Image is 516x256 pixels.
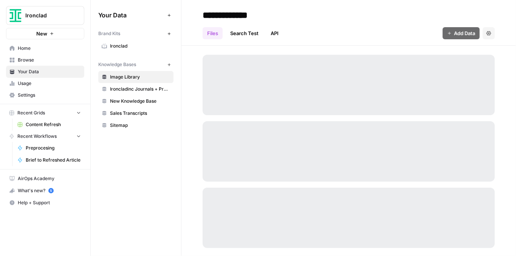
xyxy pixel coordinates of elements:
[48,188,54,193] a: 5
[18,68,81,75] span: Your Data
[14,142,84,154] a: Preprocesing
[17,133,57,140] span: Recent Workflows
[18,175,81,182] span: AirOps Academy
[6,107,84,119] button: Recent Grids
[110,110,170,117] span: Sales Transcripts
[110,43,170,49] span: Ironclad
[6,131,84,142] button: Recent Workflows
[98,95,174,107] a: New Knowledge Base
[18,92,81,99] span: Settings
[98,107,174,119] a: Sales Transcripts
[226,27,263,39] a: Search Test
[6,77,84,89] a: Usage
[98,71,174,83] a: Image Library
[25,12,71,19] span: Ironclad
[18,57,81,63] span: Browse
[6,89,84,101] a: Settings
[6,54,84,66] a: Browse
[110,98,170,105] span: New Knowledge Base
[98,40,174,52] a: Ironclad
[18,45,81,52] span: Home
[26,121,81,128] span: Content Refresh
[98,119,174,131] a: Sitemap
[443,27,480,39] button: Add Data
[14,154,84,166] a: Brief to Refreshed Article
[14,119,84,131] a: Content Refresh
[98,83,174,95] a: Ironcladinc Journals + Products
[203,27,223,39] a: Files
[110,86,170,93] span: Ironcladinc Journals + Products
[98,61,136,68] span: Knowledge Bases
[36,30,47,37] span: New
[98,30,120,37] span: Brand Kits
[9,9,22,22] img: Ironclad Logo
[266,27,283,39] a: API
[26,145,81,151] span: Preprocesing
[110,122,170,129] span: Sitemap
[26,157,81,163] span: Brief to Refreshed Article
[18,199,81,206] span: Help + Support
[6,197,84,209] button: Help + Support
[18,80,81,87] span: Usage
[6,28,84,39] button: New
[6,185,84,196] div: What's new?
[6,42,84,54] a: Home
[50,189,52,193] text: 5
[6,66,84,78] a: Your Data
[6,185,84,197] button: What's new? 5
[17,109,45,116] span: Recent Grids
[6,173,84,185] a: AirOps Academy
[6,6,84,25] button: Workspace: Ironclad
[110,74,170,80] span: Image Library
[98,11,164,20] span: Your Data
[454,29,475,37] span: Add Data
